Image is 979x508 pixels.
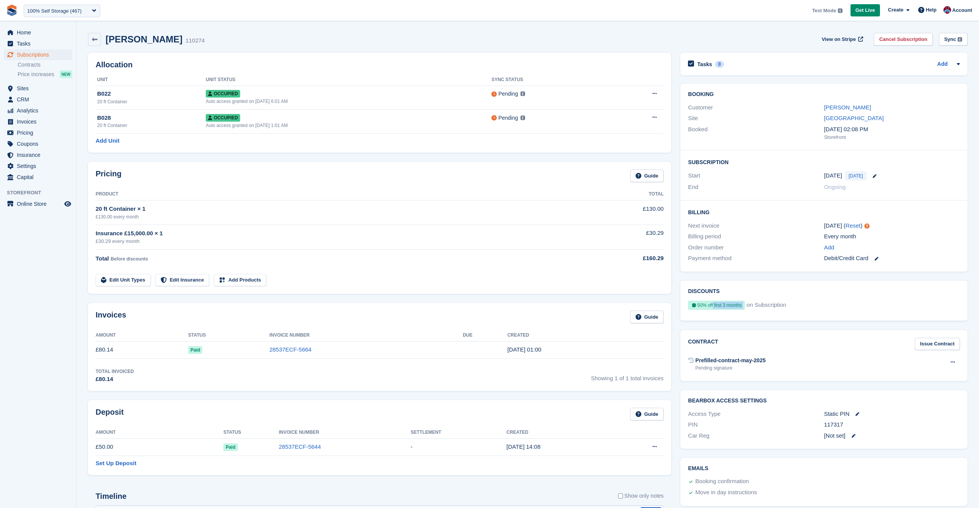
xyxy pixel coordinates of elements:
[63,199,72,208] a: Preview store
[17,172,63,182] span: Capital
[715,61,724,68] div: 0
[688,232,824,241] div: Billing period
[498,90,518,98] div: Pending
[695,488,757,497] div: Move in day instructions
[411,438,507,456] td: -
[688,254,824,263] div: Payment method
[695,477,749,486] div: Booking confirmation
[96,427,223,439] th: Amount
[106,34,182,44] h2: [PERSON_NAME]
[824,410,960,418] div: Static PIN
[498,114,518,122] div: Pending
[688,183,824,192] div: End
[96,341,188,358] td: £80.14
[845,171,867,181] span: [DATE]
[4,138,72,149] a: menu
[688,410,824,418] div: Access Type
[4,105,72,116] a: menu
[822,36,856,43] span: View on Stripe
[697,61,712,68] h2: Tasks
[824,171,842,180] time: 2025-09-26 00:00:00 UTC
[96,274,151,287] a: Edit Unit Types
[96,60,664,69] h2: Allocation
[96,408,124,420] h2: Deposit
[17,83,63,94] span: Sites
[824,115,884,121] a: [GEOGRAPHIC_DATA]
[223,427,279,439] th: Status
[17,199,63,209] span: Online Store
[17,105,63,116] span: Analytics
[915,338,960,350] a: Issue Contract
[4,83,72,94] a: menu
[96,238,602,245] div: £30.29 every month
[688,398,960,404] h2: BearBox Access Settings
[4,161,72,171] a: menu
[952,7,972,14] span: Account
[206,90,240,98] span: Occupied
[939,33,968,46] button: Sync
[4,199,72,209] a: menu
[944,36,956,43] div: Sync
[824,125,960,134] div: [DATE] 02:08 PM
[96,169,122,182] h2: Pricing
[279,427,411,439] th: Invoice Number
[96,74,206,86] th: Unit
[688,103,824,112] div: Customer
[17,94,63,105] span: CRM
[688,288,960,295] h2: Discounts
[688,208,960,216] h2: Billing
[824,184,846,190] span: Ongoing
[618,492,664,500] label: Show only notes
[688,91,960,98] h2: Booking
[507,346,542,353] time: 2025-09-26 00:00:59 UTC
[824,243,834,252] a: Add
[618,492,623,500] input: Show only notes
[269,346,311,353] a: 28537ECF-5664
[688,158,960,166] h2: Subscription
[602,225,664,249] td: £30.29
[96,438,223,456] td: £50.00
[214,274,266,287] a: Add Products
[96,188,602,200] th: Product
[96,137,119,145] a: Add Unit
[206,98,491,105] div: Auto access granted on [DATE] 6:01 AM
[206,122,491,129] div: Auto access granted on [DATE] 1:01 AM
[96,213,602,220] div: £130.00 every month
[507,329,664,342] th: Created
[602,254,664,263] div: £160.29
[4,49,72,60] a: menu
[824,232,960,241] div: Every month
[96,205,602,213] div: 20 ft Container × 1
[206,74,491,86] th: Unit Status
[591,368,664,384] span: Showing 1 of 1 total invoices
[96,329,188,342] th: Amount
[937,60,948,69] a: Add
[630,311,664,323] a: Guide
[688,431,824,440] div: Car Reg
[824,254,960,263] div: Debit/Credit Card
[17,27,63,38] span: Home
[17,116,63,127] span: Invoices
[855,7,875,14] span: Get Live
[688,171,824,181] div: Start
[97,98,206,105] div: 20 ft Container
[4,127,72,138] a: menu
[520,116,525,120] img: icon-info-grey-7440780725fd019a000dd9b08b2336e03edf1995a4989e88bcd33f0948082b44.svg
[838,8,842,13] img: icon-info-grey-7440780725fd019a000dd9b08b2336e03edf1995a4989e88bcd33f0948082b44.svg
[188,329,269,342] th: Status
[96,492,127,501] h2: Timeline
[630,408,664,420] a: Guide
[96,311,126,323] h2: Invoices
[97,114,206,122] div: B028
[491,74,608,86] th: Sync Status
[4,94,72,105] a: menu
[27,7,81,15] div: 100% Self Storage (467)
[958,37,962,42] img: icon-info-grey-7440780725fd019a000dd9b08b2336e03edf1995a4989e88bcd33f0948082b44.svg
[17,138,63,149] span: Coupons
[17,49,63,60] span: Subscriptions
[223,443,237,451] span: Paid
[96,459,137,468] a: Set Up Deposit
[695,365,766,371] div: Pending signature
[688,221,824,230] div: Next invoice
[864,223,870,230] div: Tooltip anchor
